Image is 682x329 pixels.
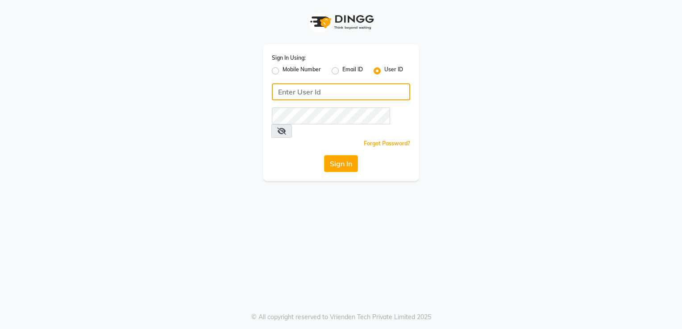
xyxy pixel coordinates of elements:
[384,66,403,76] label: User ID
[272,107,390,124] input: Username
[305,9,377,35] img: logo1.svg
[272,83,410,100] input: Username
[324,155,358,172] button: Sign In
[342,66,363,76] label: Email ID
[364,140,410,147] a: Forgot Password?
[272,54,306,62] label: Sign In Using:
[283,66,321,76] label: Mobile Number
